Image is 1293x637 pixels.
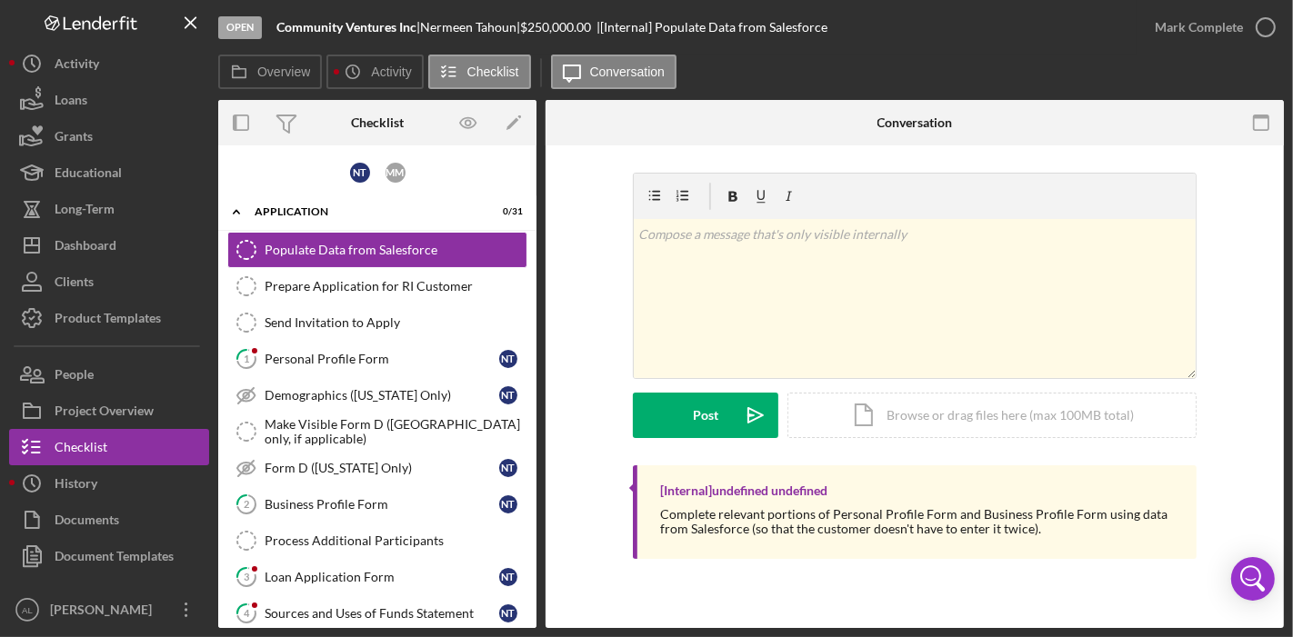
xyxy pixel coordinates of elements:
[244,498,249,510] tspan: 2
[633,393,778,438] button: Post
[499,568,517,586] div: N T
[55,393,154,433] div: Project Overview
[660,483,827,498] div: [Internal] undefined undefined
[55,300,161,341] div: Product Templates
[9,154,209,191] button: Educational
[350,163,370,183] div: N T
[420,20,520,35] div: Nermeen Tahoun |
[499,495,517,513] div: N T
[660,507,1178,536] div: Complete relevant portions of Personal Profile Form and Business Profile Form using data from Sal...
[265,497,499,512] div: Business Profile Form
[244,607,250,619] tspan: 4
[265,606,499,621] div: Sources and Uses of Funds Statement
[276,19,416,35] b: Community Ventures Inc
[265,570,499,584] div: Loan Application Form
[55,118,93,159] div: Grants
[227,268,527,304] a: Prepare Application for RI Customer
[265,388,499,403] div: Demographics ([US_STATE] Only)
[55,45,99,86] div: Activity
[55,429,107,470] div: Checklist
[693,393,718,438] div: Post
[326,55,423,89] button: Activity
[55,356,94,397] div: People
[265,461,499,475] div: Form D ([US_STATE] Only)
[499,350,517,368] div: N T
[265,243,526,257] div: Populate Data from Salesforce
[227,232,527,268] a: Populate Data from Salesforce
[371,65,411,79] label: Activity
[9,45,209,82] button: Activity
[227,595,527,632] a: 4Sources and Uses of Funds StatementNT
[55,227,116,268] div: Dashboard
[227,450,527,486] a: Form D ([US_STATE] Only)NT
[1231,557,1275,601] div: Open Intercom Messenger
[265,417,526,446] div: Make Visible Form D ([GEOGRAPHIC_DATA] only, if applicable)
[351,115,404,130] div: Checklist
[276,20,420,35] div: |
[499,386,517,404] div: N T
[9,82,209,118] button: Loans
[520,20,596,35] div: $250,000.00
[551,55,677,89] button: Conversation
[386,163,406,183] div: M M
[227,523,527,559] a: Process Additional Participants
[55,154,122,195] div: Educational
[22,605,33,615] text: AL
[45,592,164,632] div: [PERSON_NAME]
[9,592,209,628] button: AL[PERSON_NAME]
[265,279,526,294] div: Prepare Application for RI Customer
[265,352,499,366] div: Personal Profile Form
[9,264,209,300] button: Clients
[877,115,953,130] div: Conversation
[227,559,527,595] a: 3Loan Application FormNT
[1155,9,1243,45] div: Mark Complete
[244,571,249,582] tspan: 3
[499,459,517,477] div: N T
[227,486,527,523] a: 2Business Profile FormNT
[9,300,209,336] button: Product Templates
[9,393,209,429] button: Project Overview
[9,538,209,574] a: Document Templates
[55,191,115,232] div: Long-Term
[428,55,531,89] button: Checklist
[1137,9,1284,45] button: Mark Complete
[227,377,527,413] a: Demographics ([US_STATE] Only)NT
[590,65,666,79] label: Conversation
[9,191,209,227] button: Long-Term
[596,20,827,35] div: | [Internal] Populate Data from Salesforce
[55,82,87,123] div: Loans
[218,55,322,89] button: Overview
[467,65,519,79] label: Checklist
[490,206,523,217] div: 0 / 31
[265,533,526,548] div: Process Additional Participants
[244,353,249,364] tspan: 1
[9,118,209,154] button: Grants
[9,429,209,465] button: Checklist
[265,315,526,330] div: Send Invitation to Apply
[9,227,209,264] button: Dashboard
[499,604,517,622] div: N T
[227,304,527,341] a: Send Invitation to Apply
[55,264,94,304] div: Clients
[255,206,477,217] div: Application
[55,538,174,579] div: Document Templates
[55,465,97,506] div: History
[9,465,209,502] button: History
[227,413,527,450] a: Make Visible Form D ([GEOGRAPHIC_DATA] only, if applicable)
[9,356,209,393] button: People
[9,502,209,538] button: Documents
[227,341,527,377] a: 1Personal Profile FormNT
